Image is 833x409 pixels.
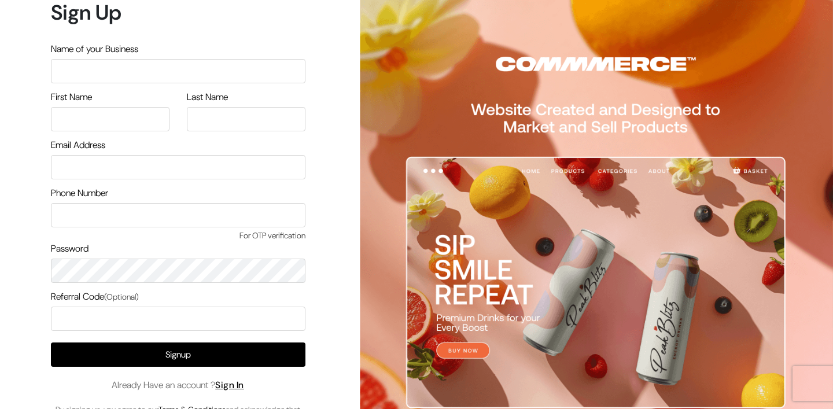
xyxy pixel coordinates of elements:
[51,242,89,256] label: Password
[51,90,92,104] label: First Name
[51,42,138,56] label: Name of your Business
[51,186,108,200] label: Phone Number
[215,379,244,391] a: Sign In
[51,342,305,367] button: Signup
[112,378,244,392] span: Already Have an account ?
[187,90,228,104] label: Last Name
[51,138,105,152] label: Email Address
[51,290,139,304] label: Referral Code
[51,230,305,242] span: For OTP verification
[104,292,139,302] span: (Optional)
